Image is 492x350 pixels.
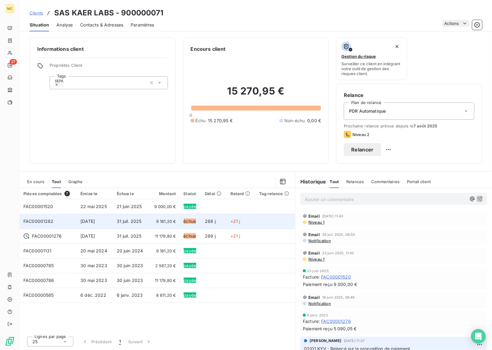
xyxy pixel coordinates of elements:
span: 2 587,20 € [152,263,176,269]
span: 11 179,80 € [152,277,176,284]
span: 30 juin 2023 [117,278,143,283]
span: 27 [10,59,17,65]
span: 9 181,20 € [152,218,176,224]
span: Relances [346,179,364,184]
div: Open Intercom Messenger [471,329,486,344]
span: [DATE] 11:43 [322,214,344,218]
span: 8 611,20 € [152,292,176,298]
span: 7 [64,191,70,196]
span: FAC00000785 [23,263,54,268]
span: 25 [32,339,38,345]
a: Clients [30,10,43,16]
span: Paiement reçu [303,326,332,332]
h6: Relance [344,91,474,99]
button: Relancer [344,143,381,156]
span: Paramètres [131,22,154,28]
span: Email [308,251,320,255]
div: MC [5,4,15,14]
span: 22 mai 2025 [80,204,107,209]
span: 0,00 € [307,118,321,124]
span: 23 juin 2025 [307,269,329,273]
span: +21 j [230,233,240,239]
span: Tout [52,179,61,184]
span: Paiement reçu [303,281,332,288]
span: [PERSON_NAME] [310,338,341,344]
span: 11 179,80 € [152,233,176,239]
span: Niveau 2 [352,132,369,137]
span: 21 juin 2025 [117,204,142,209]
button: Gestion du risqueSurveiller ce client en intégrant votre outil de gestion des risques client. [336,38,407,80]
span: 0 [190,113,192,118]
span: payée [184,204,197,209]
span: 289 j [205,233,216,239]
span: FAC00001520 [321,274,351,280]
span: 30 mai 2023 [80,263,107,268]
span: SEPA [55,79,64,83]
input: Ajouter une valeur [64,80,69,86]
span: Notification [308,238,331,243]
span: 30 mai 2023 [80,278,107,283]
span: [DATE] [80,219,95,224]
div: Délai [205,191,223,196]
span: Facture : [303,274,320,280]
span: 6 janv. 2025 [307,313,328,317]
div: Retard [230,191,252,196]
span: payée [184,278,197,283]
span: 6 janv. 2023 [117,292,143,298]
span: FAC00001520 [23,204,53,209]
span: 20 juin 2024 [117,248,143,253]
span: FAC00001276 [321,318,351,324]
span: 1 [119,339,121,345]
h3: SAS KAER LABS - 900000071 [54,7,164,18]
span: Surveiller ce client en intégrant votre outil de gestion des risques client. [341,61,402,76]
span: En cours [27,179,44,184]
span: 9 000,00 € [152,203,176,210]
span: Niveau 1 [308,257,324,262]
span: Email [308,232,320,237]
span: 7 août 2025 [413,123,437,128]
button: 1 [116,335,124,348]
span: 20 mai 2024 [80,248,107,253]
span: FAC00000786 [23,278,54,283]
span: échue [184,219,196,224]
span: 15 270,95 € [208,118,233,124]
span: 31 juil. 2025 [117,219,142,224]
span: échue [184,233,196,239]
div: Émise le [80,191,109,196]
span: Propriétés Client [50,63,168,71]
span: 30 juin 2023 [117,263,143,268]
a: 27 [5,60,14,70]
span: 5 090,05 € [334,326,357,332]
span: Clients [30,10,43,15]
span: FAC00001131 [23,248,52,253]
span: Tout [330,179,339,184]
span: Graphe [68,179,83,184]
span: Commentaires [372,179,400,184]
button: Suivant [124,335,156,348]
span: Échu [196,118,206,124]
div: Montant [152,191,176,196]
span: +21 j [230,219,240,224]
h6: Historique [295,178,326,185]
div: Pièces comptables [23,191,73,196]
span: 16 juin 2025, 08:49 [322,296,355,299]
span: Gestion du risque [341,54,376,59]
span: Analyse [56,22,73,28]
span: Contacts & Adresses [80,22,123,28]
span: 26 juil. 2025, 08:50 [322,233,355,236]
span: 6 déc. 2022 [80,292,106,298]
span: 9 000,00 € [334,281,357,288]
span: [DATE] [80,233,95,239]
span: FAC00001276 [32,233,62,239]
span: Niveau 1 [308,220,324,225]
span: Facture : [303,318,320,324]
span: Prochaine relance prévue depuis le [344,123,474,128]
span: payée [184,263,197,268]
span: 288 j [205,219,216,224]
span: 23 juin 2025, 11:42 [322,251,354,255]
span: Email [308,214,320,219]
span: [DATE] 11:37 [344,339,365,343]
img: Logo LeanPay [5,336,15,346]
h2: 15 270,95 € [191,85,321,103]
span: FAC00001282 [23,219,54,224]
